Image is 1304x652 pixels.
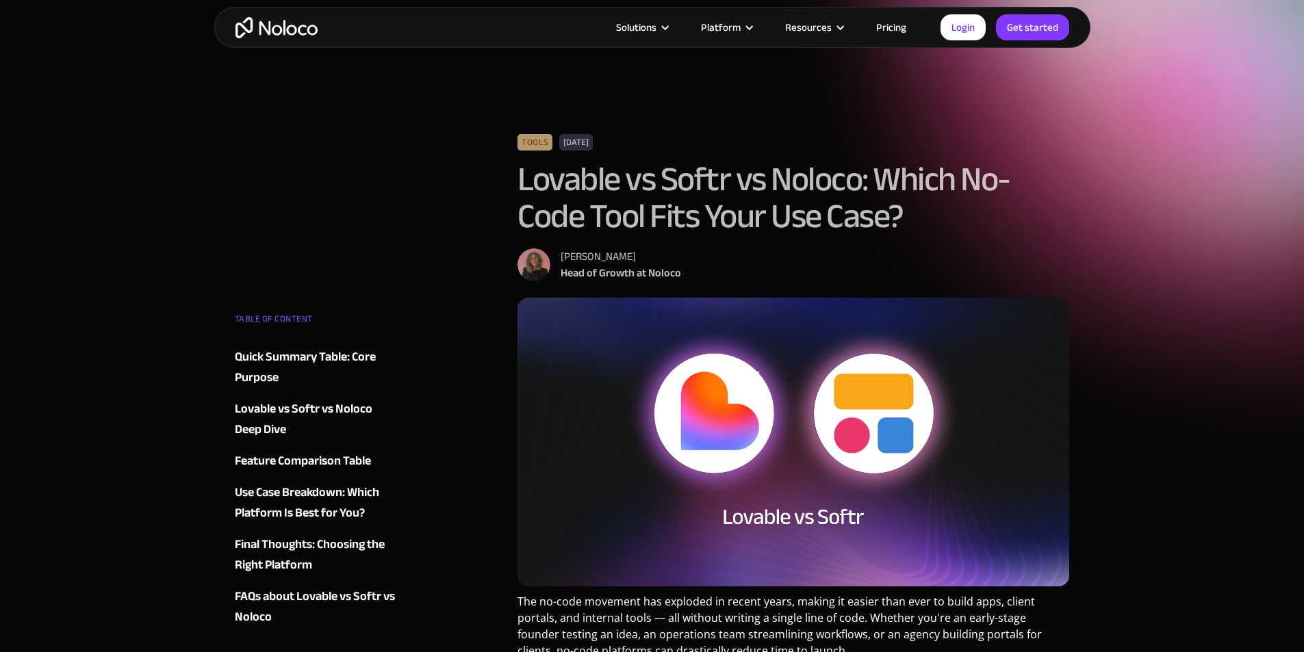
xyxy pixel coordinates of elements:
[517,134,552,151] div: Tools
[235,482,400,523] a: Use Case Breakdown: Which Platform Is Best for You?
[941,14,986,40] a: Login
[517,161,1070,235] h1: Lovable vs Softr vs Noloco: Which No-Code Tool Fits Your Use Case?
[599,18,684,36] div: Solutions
[561,248,681,265] div: [PERSON_NAME]
[996,14,1069,40] a: Get started
[235,451,371,471] div: Feature Comparison Table
[235,586,400,627] a: FAQs about Lovable vs Softr vs Noloco
[859,18,923,36] a: Pricing
[235,347,400,388] a: Quick Summary Table: Core Purpose
[235,399,400,440] a: Lovable vs Softr vs Noloco Deep Dive
[559,134,593,151] div: [DATE]
[561,265,681,281] div: Head of Growth at Noloco
[235,309,400,336] div: TABLE OF CONTENT
[785,18,832,36] div: Resources
[701,18,741,36] div: Platform
[235,17,318,38] a: home
[768,18,859,36] div: Resources
[235,451,400,471] a: Feature Comparison Table
[235,534,400,575] a: Final Thoughts: Choosing the Right Platform
[616,18,656,36] div: Solutions
[684,18,768,36] div: Platform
